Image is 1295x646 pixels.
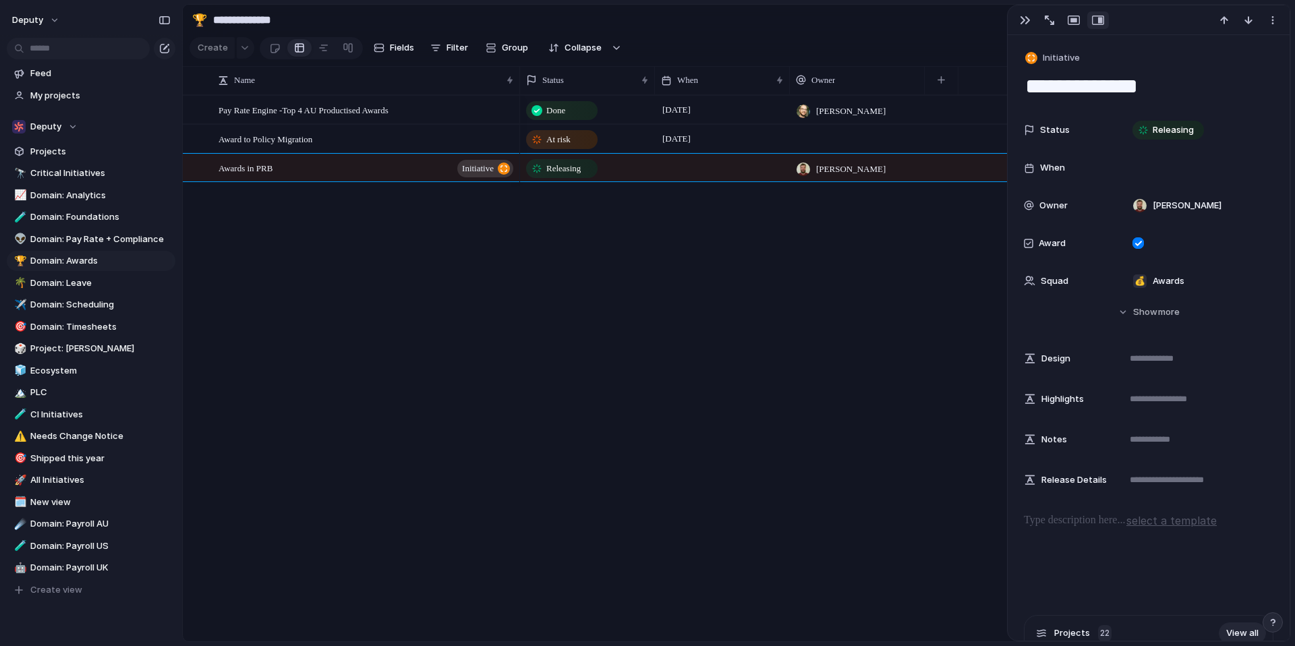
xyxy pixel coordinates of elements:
[540,37,608,59] button: Collapse
[7,382,175,403] div: 🏔️PLC
[14,429,24,444] div: ⚠️
[14,407,24,422] div: 🧪
[30,67,171,80] span: Feed
[192,11,207,29] div: 🏆
[1124,510,1219,531] button: select a template
[7,361,175,381] div: 🧊Ecosystem
[1041,392,1084,406] span: Highlights
[816,163,886,176] span: [PERSON_NAME]
[1219,622,1266,644] a: View all
[7,86,175,106] a: My projects
[30,189,171,202] span: Domain: Analytics
[546,162,581,175] span: Releasing
[14,187,24,203] div: 📈
[7,142,175,162] a: Projects
[7,470,175,490] div: 🚀All Initiatives
[12,561,26,575] button: 🤖
[7,229,175,249] div: 👽Domain: Pay Rate + Compliance
[1039,237,1066,250] span: Award
[219,131,312,146] span: Award to Policy Migration
[234,74,255,87] span: Name
[1041,274,1068,288] span: Squad
[30,167,171,180] span: Critical Initiatives
[1040,161,1065,175] span: When
[12,254,26,268] button: 🏆
[12,364,26,378] button: 🧊
[7,405,175,425] div: 🧪CI Initiatives
[659,102,694,118] span: [DATE]
[12,320,26,334] button: 🎯
[30,320,171,334] span: Domain: Timesheets
[479,37,535,59] button: Group
[7,185,175,206] a: 📈Domain: Analytics
[659,131,694,147] span: [DATE]
[7,295,175,315] a: ✈️Domain: Scheduling
[7,448,175,469] a: 🎯Shipped this year
[14,560,24,576] div: 🤖
[425,37,473,59] button: Filter
[7,163,175,183] a: 🔭Critical Initiatives
[30,120,61,134] span: Deputy
[677,74,698,87] span: When
[12,496,26,509] button: 🗓️
[1153,123,1194,137] span: Releasing
[502,41,528,55] span: Group
[7,317,175,337] a: 🎯Domain: Timesheets
[14,473,24,488] div: 🚀
[30,496,171,509] span: New view
[7,536,175,556] a: 🧪Domain: Payroll US
[1126,512,1217,529] span: select a template
[12,342,26,355] button: 🎲
[12,386,26,399] button: 🏔️
[1041,473,1107,487] span: Release Details
[30,364,171,378] span: Ecosystem
[7,514,175,534] a: ☄️Domain: Payroll AU
[219,102,388,117] span: Pay Rate Engine -Top 4 AU Productised Awards
[12,473,26,487] button: 🚀
[546,133,571,146] span: At risk
[7,492,175,512] a: 🗓️New view
[14,254,24,269] div: 🏆
[14,538,24,554] div: 🧪
[1024,300,1273,324] button: Showmore
[12,233,26,246] button: 👽
[30,430,171,443] span: Needs Change Notice
[816,105,886,118] span: [PERSON_NAME]
[30,408,171,421] span: CI Initiatives
[7,426,175,446] a: ⚠️Needs Change Notice
[30,89,171,102] span: My projects
[1041,433,1067,446] span: Notes
[14,494,24,510] div: 🗓️
[30,342,171,355] span: Project: [PERSON_NAME]
[7,63,175,84] a: Feed
[30,233,171,246] span: Domain: Pay Rate + Compliance
[7,580,175,600] button: Create view
[14,231,24,247] div: 👽
[12,430,26,443] button: ⚠️
[7,251,175,271] div: 🏆Domain: Awards
[30,145,171,158] span: Projects
[811,74,835,87] span: Owner
[14,341,24,357] div: 🎲
[14,385,24,401] div: 🏔️
[1041,352,1070,365] span: Design
[30,539,171,553] span: Domain: Payroll US
[457,160,513,177] button: initiative
[7,273,175,293] a: 🌴Domain: Leave
[7,207,175,227] a: 🧪Domain: Foundations
[1133,274,1147,288] div: 💰
[1040,123,1070,137] span: Status
[462,159,494,178] span: initiative
[12,167,26,180] button: 🔭
[546,104,565,117] span: Done
[7,339,175,359] a: 🎲Project: [PERSON_NAME]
